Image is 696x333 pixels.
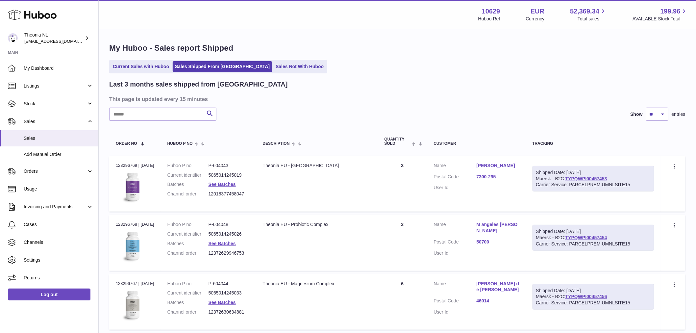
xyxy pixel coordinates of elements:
[109,95,684,103] h3: This page is updated every 15 minutes
[173,61,272,72] a: Sales Shipped From [GEOGRAPHIC_DATA]
[633,16,688,22] span: AVAILABLE Stock Total
[209,172,250,178] dd: 5065014245019
[167,281,209,287] dt: Huboo P no
[578,16,607,22] span: Total sales
[116,289,149,321] img: 106291725893142.jpg
[434,309,477,315] dt: User Id
[273,61,326,72] a: Sales Not With Huboo
[477,174,519,180] a: 7300-295
[167,299,209,306] dt: Batches
[477,239,519,245] a: 50700
[536,228,651,235] div: Shipped Date: [DATE]
[116,141,137,146] span: Order No
[263,281,371,287] div: Theonia EU - Magnesium Complex
[533,225,654,251] div: Maersk - B2C:
[24,118,87,125] span: Sales
[209,221,250,228] dd: P-604048
[434,221,477,236] dt: Name
[116,281,154,287] div: 123296767 | [DATE]
[209,231,250,237] dd: 5065014245026
[24,239,93,245] span: Channels
[167,163,209,169] dt: Huboo P no
[385,137,410,146] span: Quantity Sold
[111,61,171,72] a: Current Sales with Huboo
[565,294,607,299] a: TYPQWPI00457456
[109,43,685,53] h1: My Huboo - Sales report Shipped
[378,215,427,270] td: 3
[209,191,250,197] dd: 12018377458047
[533,166,654,192] div: Maersk - B2C:
[478,16,500,22] div: Huboo Ref
[209,250,250,256] dd: 12372629946753
[477,281,519,293] a: [PERSON_NAME] de [PERSON_NAME]
[434,174,477,182] dt: Postal Code
[167,231,209,237] dt: Current identifier
[631,111,643,117] label: Show
[24,186,93,192] span: Usage
[167,250,209,256] dt: Channel order
[209,281,250,287] dd: P-604044
[24,275,93,281] span: Returns
[536,241,651,247] div: Carrier Service: PARCELPREMIUMNLSITE15
[434,250,477,256] dt: User Id
[378,156,427,212] td: 3
[116,230,149,263] img: 106291725893057.jpg
[536,300,651,306] div: Carrier Service: PARCELPREMIUMNLSITE15
[24,204,87,210] span: Invoicing and Payments
[660,7,681,16] span: 199.96
[263,163,371,169] div: Theonia EU - [GEOGRAPHIC_DATA]
[24,32,84,44] div: Theonia NL
[209,290,250,296] dd: 5065014245033
[8,33,18,43] img: info@wholesomegoods.eu
[109,80,288,89] h2: Last 3 months sales shipped from [GEOGRAPHIC_DATA]
[526,16,545,22] div: Currency
[167,221,209,228] dt: Huboo P no
[209,241,236,246] a: See Batches
[24,65,93,71] span: My Dashboard
[633,7,688,22] a: 199.96 AVAILABLE Stock Total
[209,309,250,315] dd: 12372630634881
[536,288,651,294] div: Shipped Date: [DATE]
[8,289,90,300] a: Log out
[167,181,209,188] dt: Batches
[167,172,209,178] dt: Current identifier
[434,298,477,306] dt: Postal Code
[536,169,651,176] div: Shipped Date: [DATE]
[116,170,149,203] img: 106291725893172.jpg
[24,101,87,107] span: Stock
[263,221,371,228] div: Theonia EU - Probiotic Complex
[263,141,290,146] span: Description
[378,274,427,330] td: 6
[167,241,209,247] dt: Batches
[434,185,477,191] dt: User Id
[24,135,93,141] span: Sales
[477,163,519,169] a: [PERSON_NAME]
[477,298,519,304] a: 46014
[565,235,607,240] a: TYPQWPI00457454
[434,163,477,170] dt: Name
[533,141,654,146] div: Tracking
[434,239,477,247] dt: Postal Code
[209,300,236,305] a: See Batches
[536,182,651,188] div: Carrier Service: PARCELPREMIUMNLSITE15
[565,176,607,181] a: TYPQWPI00457453
[570,7,607,22] a: 52,369.34 Total sales
[24,221,93,228] span: Cases
[533,284,654,310] div: Maersk - B2C:
[116,163,154,168] div: 123296769 | [DATE]
[531,7,544,16] strong: EUR
[167,141,193,146] span: Huboo P no
[167,309,209,315] dt: Channel order
[167,290,209,296] dt: Current identifier
[209,182,236,187] a: See Batches
[24,38,97,44] span: [EMAIL_ADDRESS][DOMAIN_NAME]
[24,83,87,89] span: Listings
[24,257,93,263] span: Settings
[209,163,250,169] dd: P-604043
[477,221,519,234] a: M angeles [PERSON_NAME]
[672,111,685,117] span: entries
[570,7,599,16] span: 52,369.34
[116,221,154,227] div: 123296768 | [DATE]
[167,191,209,197] dt: Channel order
[24,168,87,174] span: Orders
